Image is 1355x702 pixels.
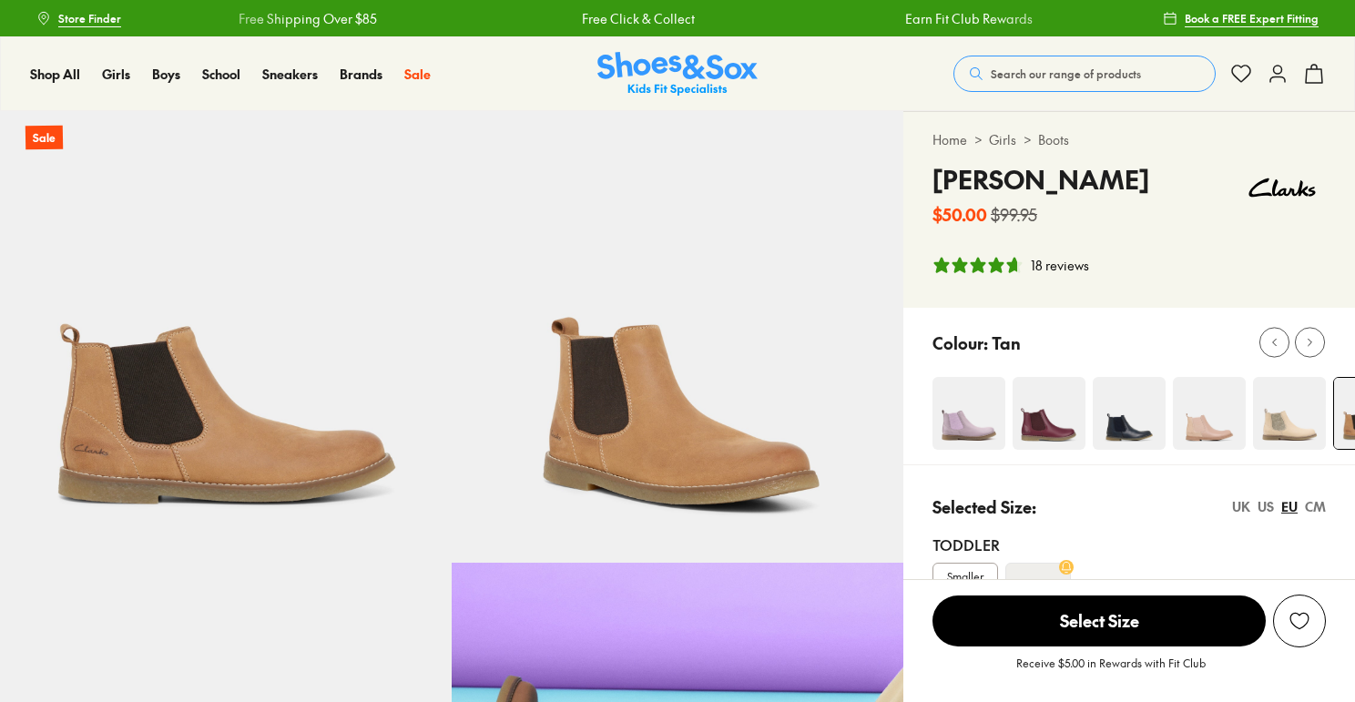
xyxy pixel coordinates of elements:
a: School [202,65,240,84]
button: 4.94 stars, 18 ratings [932,256,1089,275]
s: $99.95 [991,202,1037,227]
img: 4-546909_1 [1013,377,1085,450]
a: Sale [404,65,431,84]
span: Select Size [932,595,1266,646]
img: 4-482268_1 [1093,377,1166,450]
a: Home [932,130,967,149]
a: Shop All [30,65,80,84]
button: Search our range of products [953,56,1216,92]
span: Search our range of products [991,66,1141,82]
a: Book a FREE Expert Fitting [1163,2,1319,35]
b: $50.00 [932,202,987,227]
img: 4-546904_1 [932,377,1005,450]
p: Tan [992,331,1021,355]
span: Smaller Sizes [933,568,997,601]
span: Boys [152,65,180,83]
h4: [PERSON_NAME] [932,160,1149,198]
a: Boys [152,65,180,84]
a: Free Shipping Over $85 [235,9,373,28]
a: Store Finder [36,2,121,35]
a: Shoes & Sox [597,52,758,97]
img: Vendor logo [1238,160,1326,215]
div: UK [1232,497,1250,516]
a: Sneakers [262,65,318,84]
button: Select Size [932,595,1266,647]
s: 27 [1031,574,1046,595]
span: Shop All [30,65,80,83]
div: > > [932,130,1326,149]
span: Sale [404,65,431,83]
p: Selected Size: [932,494,1036,519]
img: 4-545925_1 [1253,377,1326,450]
span: Sneakers [262,65,318,83]
span: School [202,65,240,83]
a: Earn Fit Club Rewards [902,9,1029,28]
a: Brands [340,65,382,84]
span: Girls [102,65,130,83]
img: 5-368846_1 [452,111,903,563]
span: Store Finder [58,10,121,26]
p: Receive $5.00 in Rewards with Fit Club [1016,655,1206,687]
div: Toddler [932,534,1326,555]
p: Colour: [932,331,988,355]
img: 4-487537_1 [1173,377,1246,450]
button: Add to Wishlist [1273,595,1326,647]
div: CM [1305,497,1326,516]
a: Girls [989,130,1016,149]
p: Sale [25,126,63,150]
span: Brands [340,65,382,83]
span: Book a FREE Expert Fitting [1185,10,1319,26]
div: EU [1281,497,1298,516]
a: Free Click & Collect [578,9,691,28]
a: Boots [1038,130,1069,149]
img: SNS_Logo_Responsive.svg [597,52,758,97]
div: 18 reviews [1031,256,1089,275]
div: US [1258,497,1274,516]
a: Girls [102,65,130,84]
